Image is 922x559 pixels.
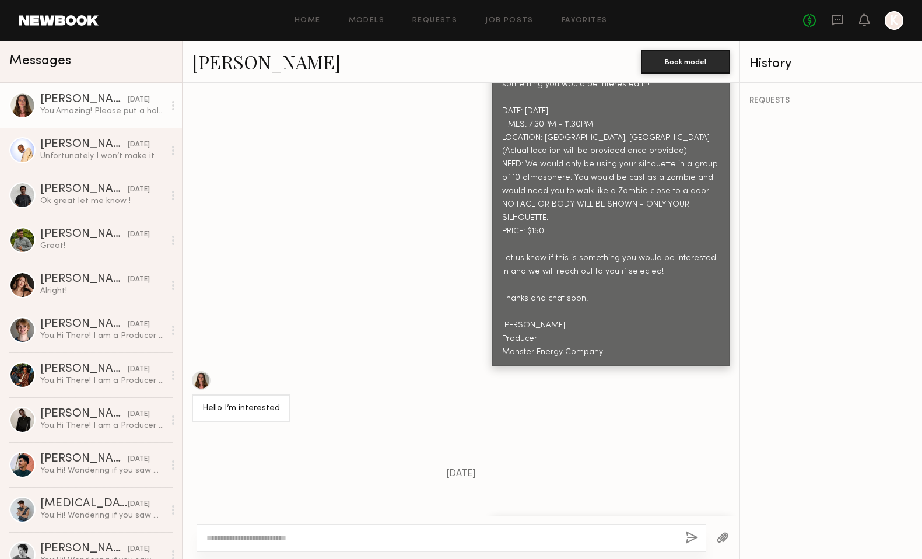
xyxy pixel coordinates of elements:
a: Home [295,17,321,25]
div: [DATE] [128,184,150,195]
div: You: Hi There! I am a Producer for Monster Energy and we are looking for some talent for an upcom... [40,330,164,341]
div: [DATE] [128,319,150,330]
div: REQUESTS [749,97,913,105]
div: [DATE] [128,499,150,510]
div: You: Amazing! Please put a hold on and we will get back to you with more information. [40,106,164,117]
div: [PERSON_NAME] [40,229,128,240]
div: Hello I’m interested [202,402,280,415]
div: [PERSON_NAME] [40,364,128,375]
div: [PERSON_NAME] [40,139,128,151]
div: Unfortunately I won’t make it [40,151,164,162]
div: [DATE] [128,544,150,555]
a: Requests [412,17,457,25]
div: [DATE] [128,95,150,106]
a: Book model [641,56,730,66]
div: [MEDICAL_DATA][PERSON_NAME] [40,498,128,510]
a: Job Posts [485,17,534,25]
a: Favorites [562,17,608,25]
span: Messages [9,54,71,68]
div: [PERSON_NAME] [40,319,128,330]
span: [DATE] [446,469,476,479]
div: You: Hi There! I am a Producer for Monster Energy and we are looking for some talent for an upcom... [40,375,164,386]
div: Ok great let me know ! [40,195,164,207]
div: [DATE] [128,409,150,420]
div: [PERSON_NAME] [40,94,128,106]
div: [PERSON_NAME] [40,274,128,285]
a: [PERSON_NAME] [192,49,341,74]
div: [PERSON_NAME] [40,184,128,195]
div: [DATE] [128,139,150,151]
a: Models [349,17,384,25]
div: You: Hi There! I am a Producer for Monster Energy and we are looking for some talent for an upcom... [40,420,164,431]
div: [PERSON_NAME] [40,543,128,555]
div: Great! [40,240,164,251]
button: Book model [641,50,730,74]
div: [PERSON_NAME] [40,453,128,465]
div: History [749,57,913,71]
div: [PERSON_NAME] [40,408,128,420]
div: [DATE] [128,454,150,465]
div: [DATE] [128,274,150,285]
div: You: Hi! Wondering if you saw my above message. We would love to have you! [40,465,164,476]
div: [DATE] [128,364,150,375]
div: [DATE] [128,229,150,240]
div: Alright! [40,285,164,296]
a: K [885,11,903,30]
div: You: Hi! Wondering if you saw my above message. We would love to have you! [40,510,164,521]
